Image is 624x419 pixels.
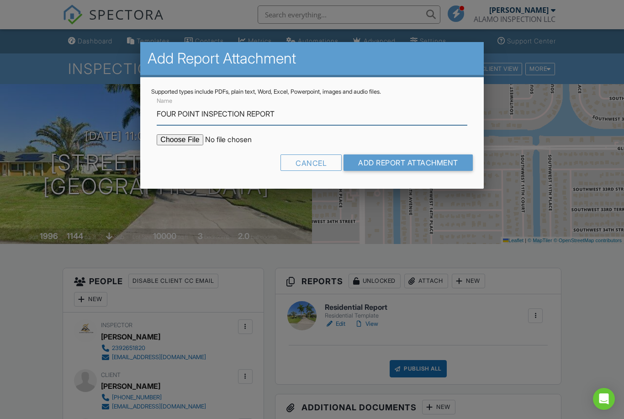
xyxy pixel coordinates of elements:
[148,49,476,68] h2: Add Report Attachment
[157,97,172,105] label: Name
[280,154,342,171] div: Cancel
[151,88,472,95] div: Supported types include PDFs, plain text, Word, Excel, Powerpoint, images and audio files.
[344,154,473,171] input: Add Report Attachment
[593,388,615,410] div: Open Intercom Messenger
